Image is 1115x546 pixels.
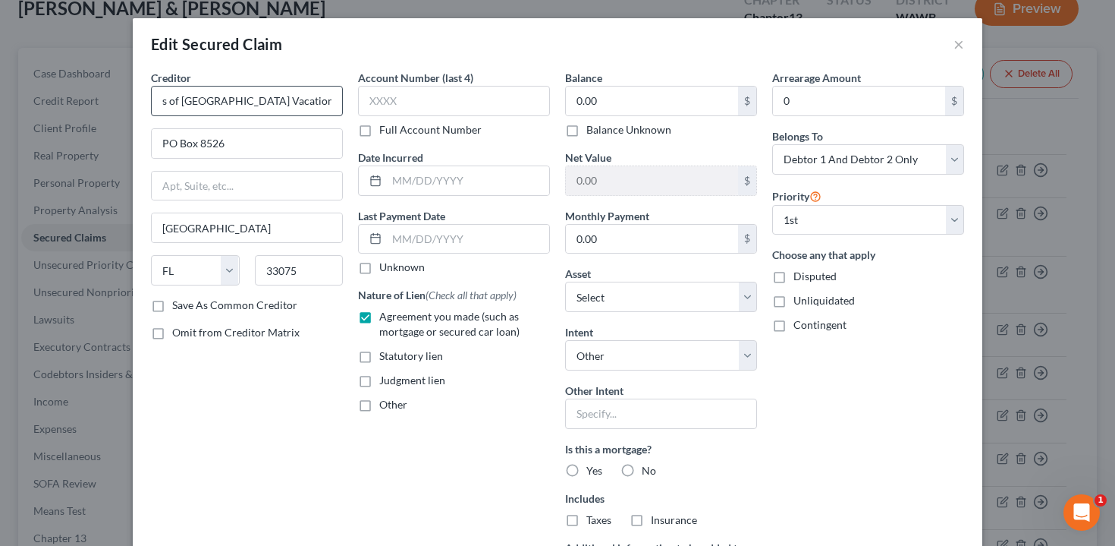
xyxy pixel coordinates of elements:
input: 0.00 [773,87,945,115]
div: Edit Secured Claim [151,33,282,55]
label: Full Account Number [379,122,482,137]
label: Is this a mortgage? [565,441,757,457]
input: 0.00 [566,87,738,115]
label: Other Intent [565,383,623,399]
span: Unliquidated [793,294,855,307]
input: Specify... [565,399,757,429]
input: XXXX [358,86,550,116]
span: No [642,464,656,477]
label: Unknown [379,260,425,275]
span: Insurance [651,513,697,526]
input: Enter zip... [255,255,344,286]
span: Asset [565,267,591,280]
label: Date Incurred [358,150,423,166]
span: Yes [586,464,602,477]
div: $ [738,87,756,115]
span: Omit from Creditor Matrix [172,326,300,339]
input: MM/DD/YYYY [387,166,549,195]
span: Creditor [151,71,191,84]
span: 1 [1095,494,1107,507]
span: Belongs To [772,130,823,143]
span: (Check all that apply) [426,289,517,301]
span: Disputed [793,270,837,282]
label: Includes [565,491,757,507]
span: Judgment lien [379,374,445,387]
label: Last Payment Date [358,208,445,224]
input: 0.00 [566,166,738,195]
input: Apt, Suite, etc... [152,172,342,200]
label: Choose any that apply [772,247,964,263]
input: Enter city... [152,213,342,242]
span: Contingent [793,318,846,331]
div: $ [738,166,756,195]
span: Agreement you made (such as mortgage or secured car loan) [379,310,520,338]
span: Taxes [586,513,611,526]
input: MM/DD/YYYY [387,225,549,254]
label: Monthly Payment [565,208,649,224]
button: × [953,35,964,53]
label: Nature of Lien [358,287,517,303]
iframe: Intercom live chat [1063,494,1100,531]
label: Net Value [565,150,611,166]
label: Balance Unknown [586,122,671,137]
input: Search creditor by name... [151,86,343,116]
input: Enter address... [152,129,342,158]
span: Statutory lien [379,349,443,362]
label: Arrearage Amount [772,70,861,86]
div: $ [945,87,963,115]
label: Account Number (last 4) [358,70,473,86]
span: Other [379,398,407,411]
input: 0.00 [566,225,738,254]
label: Balance [565,70,602,86]
div: $ [738,225,756,254]
label: Intent [565,324,593,340]
label: Save As Common Creditor [172,298,297,313]
label: Priority [772,187,821,205]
